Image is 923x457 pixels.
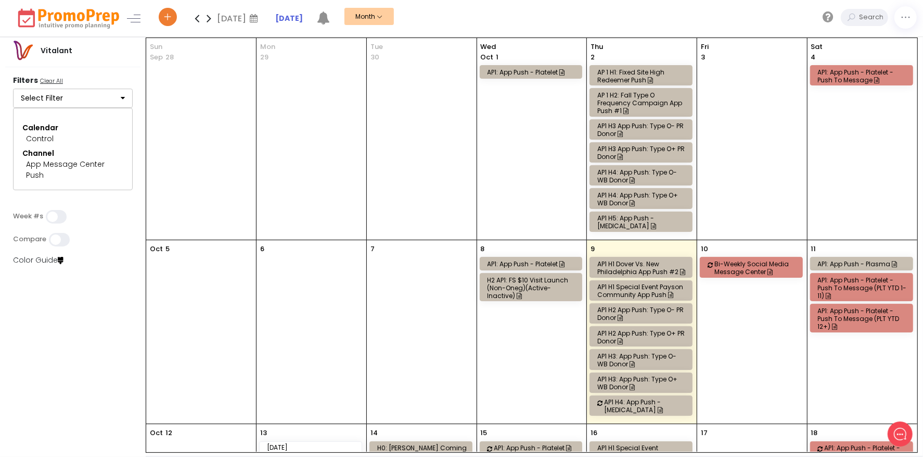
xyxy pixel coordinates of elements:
p: 11 [811,244,816,254]
div: [DATE] [267,443,357,451]
strong: [DATE] [275,13,303,23]
p: 28 [165,52,174,63]
div: AP1 H4: App Push: Type O- WB Donor [597,168,688,184]
p: 6 [260,244,264,254]
p: 16 [591,428,597,438]
h1: Hello [PERSON_NAME]! [16,51,193,67]
div: AP 1 H2: Fall Type O Frequency Campaign App Push #1 [597,91,688,115]
div: AP1: App Push - Platelet [488,68,578,76]
label: Week #s [13,212,43,220]
div: AP1 H2 App Push: Type O- PR Donor [597,306,688,322]
p: 8 [481,244,485,254]
p: 5 [165,244,170,254]
a: Color Guide [13,255,63,265]
p: 9 [591,244,595,254]
button: New conversation [16,105,192,126]
input: Search [856,9,888,26]
div: AP1: App Push - Platelet - Push to Message (PLT YTD 12+) [818,307,909,330]
p: 17 [701,428,708,438]
p: 12 [165,428,172,438]
span: Sun [150,42,252,52]
span: Wed [481,42,583,52]
img: vitalantlogo.png [12,40,33,61]
div: AP1 H2 App Push: Type O+ PR Donor [597,329,688,345]
label: Compare [13,235,46,243]
span: Tue [370,42,473,52]
div: App Message Center [26,159,120,170]
div: AP1: App Push - Platelet [494,444,585,452]
div: AP1 H1 Special Event Payson Community App Push [597,283,688,299]
span: New conversation [67,111,125,119]
p: 14 [370,428,378,438]
div: AP1 H4: App Push: Type O+ WB Donor [597,191,688,207]
p: Oct [150,428,163,438]
div: AP1 H3: App Push: Type O+ WB Donor [597,375,688,391]
span: Thu [591,42,693,52]
span: Oct [481,52,494,62]
a: [DATE] [275,13,303,24]
div: AP1: App Push - Platelet [488,260,578,268]
div: AP1 H4: App Push - [MEDICAL_DATA] [604,398,695,414]
p: Sep [150,52,163,63]
p: 1 [481,52,499,63]
span: Sat [811,42,914,52]
button: Select Filter [13,89,133,108]
div: AP 1 H1: Fixed Site High Redeemer Push [597,68,688,84]
p: 13 [260,428,267,438]
span: Mon [260,42,363,52]
div: AP1 H3: App Push: Type O- WB Donor [597,352,688,368]
div: AP1 H1 Dover vs. New Philadelphia App Push #2 [597,260,688,276]
p: 2 [591,52,595,63]
div: H2 AP1: FS $10 Visit Launch (Non-Oneg)(Active-Inactive) [488,276,578,300]
div: AP1 H3 App Push: Type O+ PR Donor [597,145,688,160]
span: We run on Gist [87,364,132,371]
p: 7 [370,244,375,254]
p: 30 [370,52,379,63]
div: Channel [22,148,123,159]
div: AP1 H3 App Push: Type O- PR Donor [597,122,688,138]
div: AP1 H5: App Push - [MEDICAL_DATA] [597,214,688,230]
button: Month [344,8,394,25]
p: 15 [481,428,488,438]
div: Control [26,133,120,144]
span: Fri [701,42,803,52]
div: Bi-Weekly Social Media Message Center [714,260,805,276]
div: AP1: App Push - Platelet - Push to Message (PLT YTD 1-11) [818,276,909,300]
div: Vitalant [33,45,80,56]
div: AP1: App Push - Plasma [818,260,909,268]
h2: What can we do to help? [16,69,193,86]
strong: Filters [13,75,38,85]
div: [DATE] [217,10,261,26]
p: 10 [701,244,708,254]
p: 29 [260,52,268,63]
p: 18 [811,428,818,438]
p: Oct [150,244,163,254]
div: AP1: App Push - Platelet - Push to Message [818,68,909,84]
p: 3 [701,52,705,63]
p: 4 [811,52,816,63]
iframe: gist-messenger-bubble-iframe [888,422,913,447]
u: Clear All [40,77,63,85]
div: Push [26,170,120,181]
div: Calendar [22,122,123,133]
